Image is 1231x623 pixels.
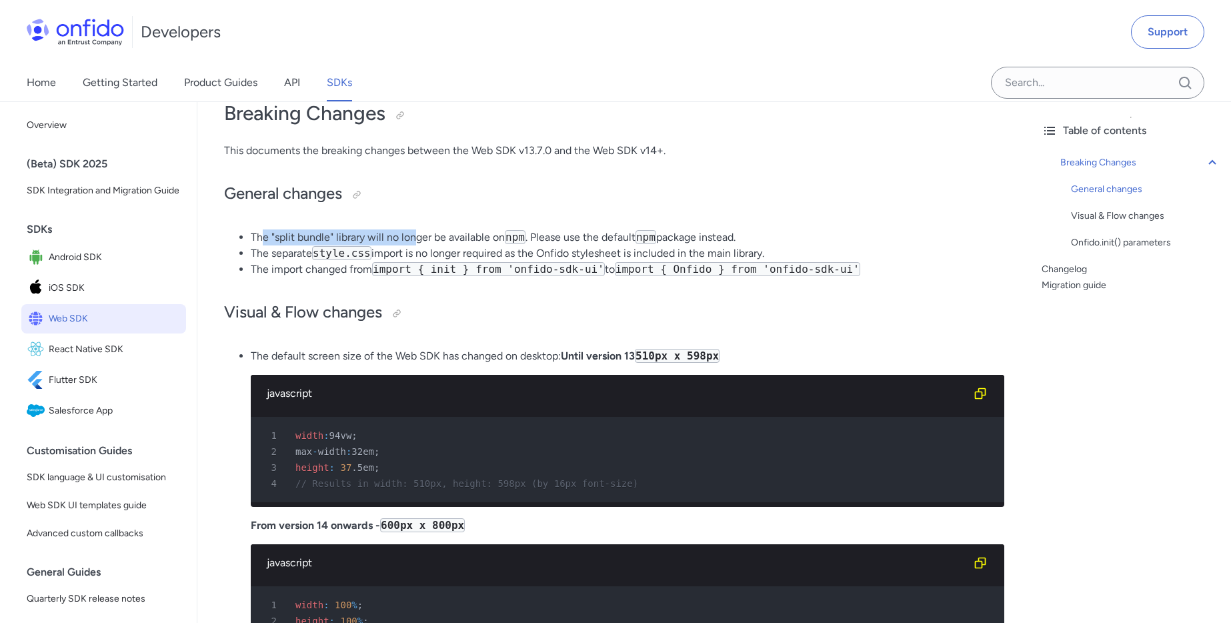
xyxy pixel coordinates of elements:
[21,586,186,612] a: Quarterly SDK release notes
[27,64,56,101] a: Home
[21,366,186,395] a: IconFlutter SDKFlutter SDK
[256,460,286,476] span: 3
[21,492,186,519] a: Web SDK UI templates guide
[323,430,329,441] span: :
[967,380,994,407] button: Copy code snippet button
[27,591,181,607] span: Quarterly SDK release notes
[21,396,186,426] a: IconSalesforce AppSalesforce App
[346,446,351,457] span: :
[295,462,329,473] span: height
[184,64,257,101] a: Product Guides
[1071,181,1220,197] a: General changes
[256,597,286,613] span: 1
[505,230,525,244] code: npm
[351,430,357,441] span: ;
[372,262,605,276] code: import { init } from 'onfido-sdk-ui'
[380,518,465,532] code: 600px x 800px
[224,301,1004,324] h2: Visual & Flow changes
[141,21,221,43] h1: Developers
[312,246,371,260] code: style.css
[49,248,181,267] span: Android SDK
[615,262,860,276] code: import { Onfido } from 'onfido-sdk-ui'
[27,559,191,586] div: General Guides
[323,600,329,610] span: :
[335,600,351,610] span: 100
[21,464,186,491] a: SDK language & UI customisation
[49,279,181,297] span: iOS SDK
[991,67,1204,99] input: Onfido search input field
[251,348,1004,364] p: The default screen size of the Web SDK has changed on desktop:
[251,229,1004,245] li: The "split bundle" library will no longer be available on . Please use the default package instead.
[284,64,300,101] a: API
[27,19,124,45] img: Onfido Logo
[1071,208,1220,224] a: Visual & Flow changes
[312,446,317,457] span: -
[256,476,286,492] span: 4
[27,438,191,464] div: Customisation Guides
[21,243,186,272] a: IconAndroid SDKAndroid SDK
[561,350,720,362] strong: Until version 13
[251,519,465,532] strong: From version 14 onwards -
[27,526,181,542] span: Advanced custom callbacks
[27,470,181,486] span: SDK language & UI customisation
[967,550,994,576] button: Copy code snippet button
[27,309,49,328] img: IconWeb SDK
[83,64,157,101] a: Getting Started
[636,230,656,244] code: npm
[21,520,186,547] a: Advanced custom callbacks
[351,446,374,457] span: 32em
[295,478,638,489] span: // Results in width: 510px, height: 598px (by 16px font-size)
[27,216,191,243] div: SDKs
[21,177,186,204] a: SDK Integration and Migration Guide
[251,245,1004,261] li: The separate import is no longer required as the Onfido stylesheet is included in the main library.
[374,446,379,457] span: ;
[295,600,323,610] span: width
[1131,15,1204,49] a: Support
[27,151,191,177] div: (Beta) SDK 2025
[256,444,286,460] span: 2
[49,340,181,359] span: React Native SDK
[27,371,49,390] img: IconFlutter SDK
[27,402,49,420] img: IconSalesforce App
[357,462,374,473] span: 5em
[21,304,186,334] a: IconWeb SDKWeb SDK
[374,462,379,473] span: ;
[1071,235,1220,251] a: Onfido.init() parameters
[224,100,1004,127] h1: Breaking Changes
[49,402,181,420] span: Salesforce App
[329,462,335,473] span: :
[1042,261,1220,277] a: Changelog
[318,446,346,457] span: width
[351,462,357,473] span: .
[295,446,312,457] span: max
[340,462,351,473] span: 37
[49,309,181,328] span: Web SDK
[224,183,1004,205] h2: General changes
[27,117,181,133] span: Overview
[224,143,1004,159] p: This documents the breaking changes between the Web SDK v13.7.0 and the Web SDK v14+.
[351,600,357,610] span: %
[256,428,286,444] span: 1
[27,340,49,359] img: IconReact Native SDK
[27,183,181,199] span: SDK Integration and Migration Guide
[357,600,363,610] span: ;
[327,64,352,101] a: SDKs
[635,349,720,363] code: 510px x 598px
[329,430,352,441] span: 94vw
[267,555,967,571] div: javascript
[49,371,181,390] span: Flutter SDK
[1060,155,1220,171] a: Breaking Changes
[27,248,49,267] img: IconAndroid SDK
[267,386,967,402] div: javascript
[21,273,186,303] a: IconiOS SDKiOS SDK
[1042,123,1220,139] div: Table of contents
[295,430,323,441] span: width
[27,498,181,514] span: Web SDK UI templates guide
[251,261,1004,277] li: The import changed from to
[21,112,186,139] a: Overview
[1042,277,1220,293] a: Migration guide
